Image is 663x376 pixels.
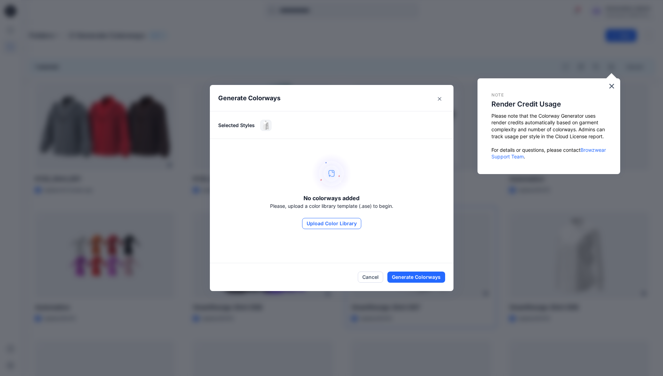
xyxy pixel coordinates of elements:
[491,112,606,140] p: Please note that the Colorway Generator uses render credits automatically based on garment comple...
[491,147,607,160] a: Browzwear Support Team
[608,80,615,92] button: Close
[303,194,360,202] h5: No colorways added
[434,93,445,104] button: Close
[210,85,453,111] header: Generate Colorways
[358,272,383,283] button: Cancel
[261,120,271,131] img: SmartDesign Shirt 007
[524,154,525,159] span: .
[302,218,361,229] button: Upload Color Library
[311,153,352,194] img: empty-state-image.svg
[387,272,445,283] button: Generate Colorways
[491,147,581,153] span: For details or questions, please contact
[491,100,606,108] h2: Render Credit Usage
[491,92,606,98] p: Note
[270,202,393,210] p: Please, upload a color library template (.ase) to begin.
[218,122,255,129] p: Selected Styles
